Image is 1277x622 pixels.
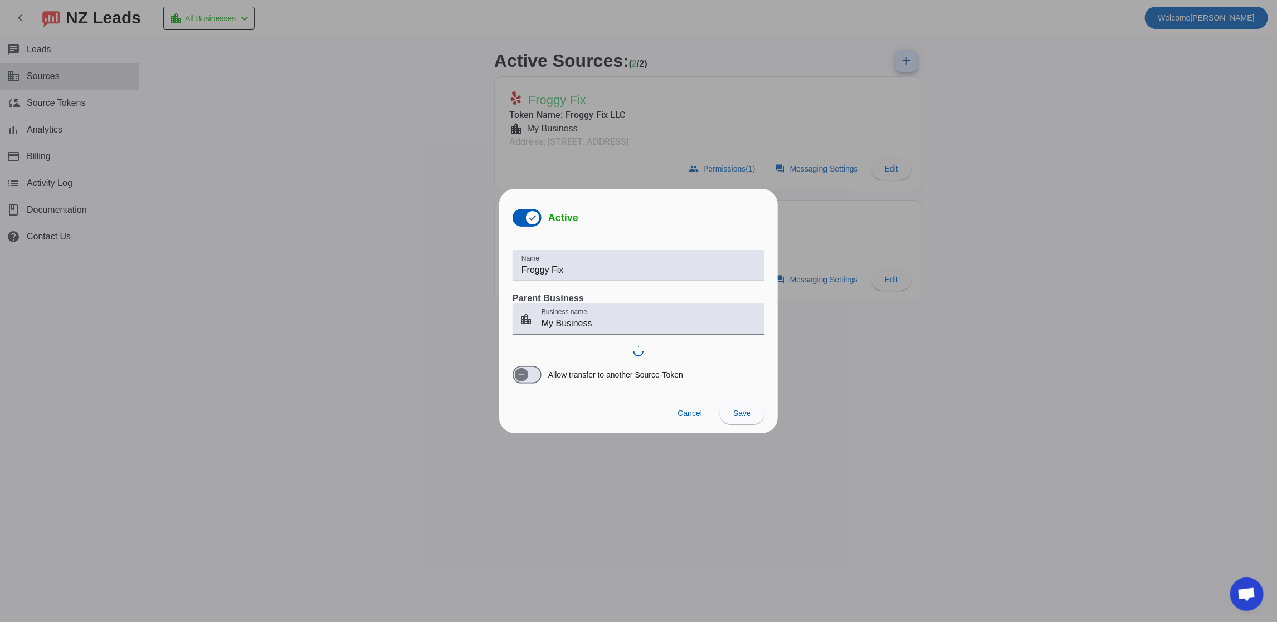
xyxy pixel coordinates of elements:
[513,292,764,303] h3: Parent Business
[548,212,578,223] span: Active
[1230,577,1264,611] div: Open chat
[678,409,702,418] span: Cancel
[513,312,539,326] mat-icon: location_city
[733,409,751,418] span: Save
[720,402,764,424] button: Save
[542,308,587,316] mat-label: Business name
[546,369,683,380] label: Allow transfer to another Source-Token
[521,255,539,262] mat-label: Name
[669,402,711,424] button: Cancel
